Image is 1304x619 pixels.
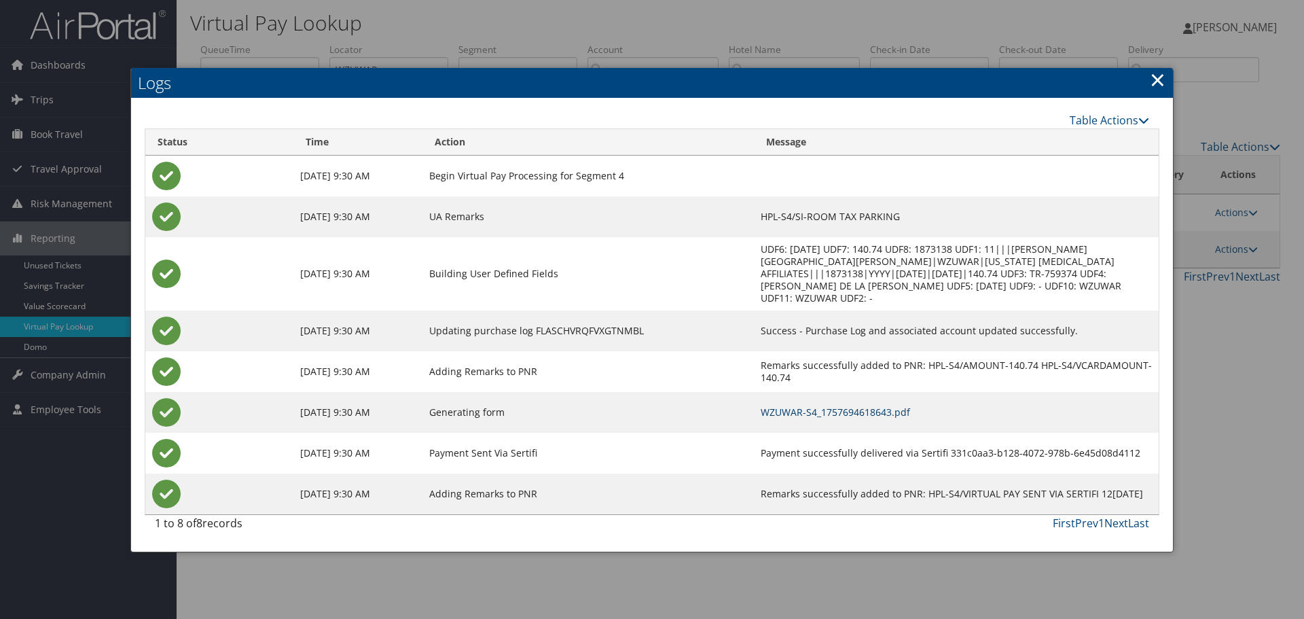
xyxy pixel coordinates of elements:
td: HPL-S4/SI-ROOM TAX PARKING [754,196,1159,237]
td: Payment successfully delivered via Sertifi 331c0aa3-b128-4072-978b-6e45d08d4112 [754,433,1159,474]
span: 8 [196,516,202,531]
a: Prev [1075,516,1098,531]
td: Adding Remarks to PNR [422,474,753,514]
td: Building User Defined Fields [422,237,753,311]
td: Success - Purchase Log and associated account updated successfully. [754,311,1159,351]
td: [DATE] 9:30 AM [293,196,423,237]
td: [DATE] 9:30 AM [293,237,423,311]
a: Close [1150,66,1165,93]
a: WZUWAR-S4_1757694618643.pdf [761,406,910,419]
td: [DATE] 9:30 AM [293,433,423,474]
th: Message: activate to sort column ascending [754,129,1159,156]
a: Next [1104,516,1128,531]
td: Begin Virtual Pay Processing for Segment 4 [422,156,753,196]
td: [DATE] 9:30 AM [293,474,423,514]
td: Remarks successfully added to PNR: HPL-S4/VIRTUAL PAY SENT VIA SERTIFI 12[DATE] [754,474,1159,514]
td: [DATE] 9:30 AM [293,156,423,196]
td: [DATE] 9:30 AM [293,392,423,433]
a: First [1053,516,1075,531]
td: Adding Remarks to PNR [422,351,753,392]
td: Payment Sent Via Sertifi [422,433,753,474]
th: Time: activate to sort column ascending [293,129,423,156]
td: [DATE] 9:30 AM [293,351,423,392]
td: Generating form [422,392,753,433]
td: Remarks successfully added to PNR: HPL-S4/AMOUNT-140.74 HPL-S4/VCARDAMOUNT-140.74 [754,351,1159,392]
td: UDF6: [DATE] UDF7: 140.74 UDF8: 1873138 UDF1: 11|||[PERSON_NAME][GEOGRAPHIC_DATA][PERSON_NAME]|WZ... [754,237,1159,311]
th: Action: activate to sort column ascending [422,129,753,156]
td: UA Remarks [422,196,753,237]
th: Status: activate to sort column ascending [145,129,293,156]
td: Updating purchase log FLASCHVRQFVXGTNMBL [422,311,753,351]
a: Table Actions [1070,113,1149,128]
div: 1 to 8 of records [155,515,388,538]
a: 1 [1098,516,1104,531]
a: Last [1128,516,1149,531]
h2: Logs [131,68,1173,98]
td: [DATE] 9:30 AM [293,311,423,351]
